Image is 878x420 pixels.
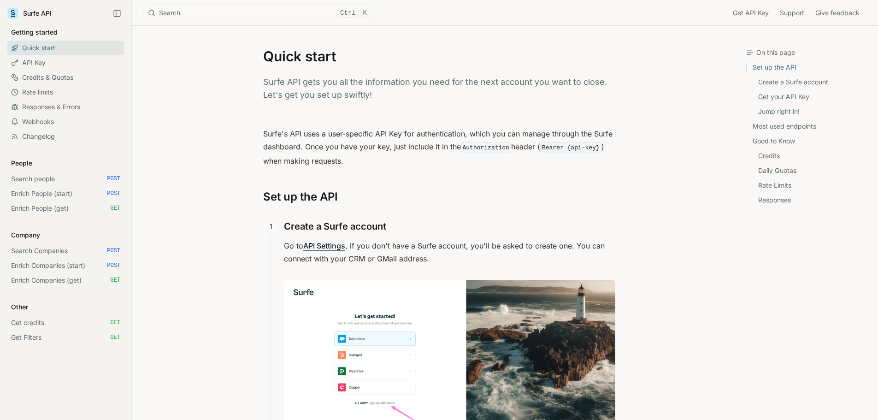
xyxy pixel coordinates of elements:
[110,6,124,20] button: Collapse Sidebar
[7,315,124,330] a: Get credits GET
[110,205,120,212] span: GET
[263,48,615,65] h1: Quick start
[747,178,871,193] a: Rate Limits
[747,134,871,148] a: Good to Know
[337,8,359,18] kbd: Ctrl
[815,8,860,18] a: Give feedback
[747,75,871,89] a: Create a Surfe account
[7,243,124,258] a: Search Companies POST
[7,55,124,70] a: API Key
[107,247,120,254] span: POST
[110,334,120,341] span: GET
[7,273,124,288] a: Enrich Companies (get) GET
[143,5,373,21] button: SearchCtrlK
[7,159,36,168] p: People
[263,127,615,167] p: Surfe's API uses a user-specific API Key for authentication, which you can manage through the Sur...
[110,319,120,326] span: GET
[7,6,52,20] a: Surfe API
[747,89,871,104] a: Get your API Key
[107,175,120,183] span: POST
[7,186,124,201] a: Enrich People (start) POST
[7,41,124,55] a: Quick start
[7,330,124,345] a: Get Filters GET
[303,241,345,250] a: API Settings
[746,48,871,57] h3: On this page
[540,142,601,153] code: Bearer {api-key}
[747,119,871,134] a: Most used endpoints
[747,63,871,75] a: Set up the API
[107,190,120,197] span: POST
[110,277,120,284] span: GET
[263,76,615,101] p: Surfe API gets you all the information you need for the next account you want to close. Let's get...
[7,100,124,114] a: Responses & Errors
[284,239,615,265] p: Go to , if you don't have a Surfe account, you'll be asked to create one. You can connect with yo...
[284,219,386,234] a: Create a Surfe account
[461,142,511,153] code: Authorization
[7,172,124,186] a: Search people POST
[7,302,32,312] p: Other
[7,28,61,37] p: Getting started
[7,70,124,85] a: Credits & Quotas
[7,114,124,129] a: Webhooks
[7,201,124,216] a: Enrich People (get) GET
[263,189,338,204] a: Set up the API
[7,85,124,100] a: Rate limits
[7,258,124,273] a: Enrich Companies (start) POST
[747,193,871,205] a: Responses
[747,148,871,163] a: Credits
[360,8,370,18] kbd: K
[733,8,769,18] a: Get API Key
[7,129,124,144] a: Changelog
[7,231,44,240] p: Company
[780,8,804,18] a: Support
[747,163,871,178] a: Daily Quotas
[747,104,871,119] a: Jump right in!
[107,262,120,269] span: POST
